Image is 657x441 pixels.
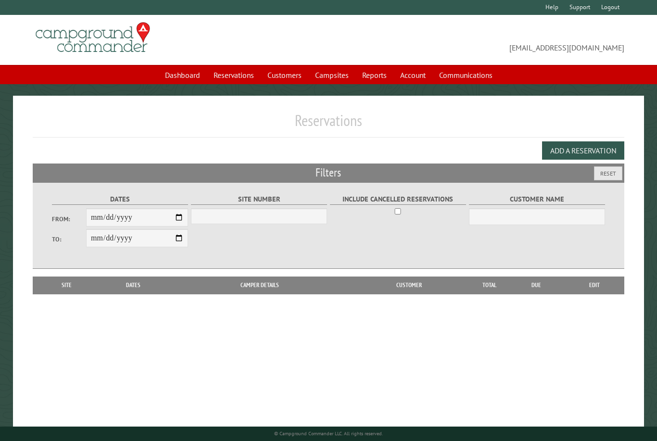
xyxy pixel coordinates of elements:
[159,66,206,84] a: Dashboard
[564,277,624,294] th: Edit
[509,277,565,294] th: Due
[33,19,153,56] img: Campground Commander
[52,235,86,244] label: To:
[328,26,624,53] span: [EMAIL_ADDRESS][DOMAIN_NAME]
[348,277,470,294] th: Customer
[95,277,171,294] th: Dates
[33,111,624,138] h1: Reservations
[330,194,466,205] label: Include Cancelled Reservations
[469,194,605,205] label: Customer Name
[356,66,392,84] a: Reports
[274,430,383,437] small: © Campground Commander LLC. All rights reserved.
[309,66,354,84] a: Campsites
[33,164,624,182] h2: Filters
[394,66,431,84] a: Account
[433,66,498,84] a: Communications
[470,277,509,294] th: Total
[542,141,624,160] button: Add a Reservation
[262,66,307,84] a: Customers
[52,214,86,224] label: From:
[594,166,622,180] button: Reset
[38,277,95,294] th: Site
[208,66,260,84] a: Reservations
[171,277,348,294] th: Camper Details
[52,194,188,205] label: Dates
[191,194,327,205] label: Site Number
